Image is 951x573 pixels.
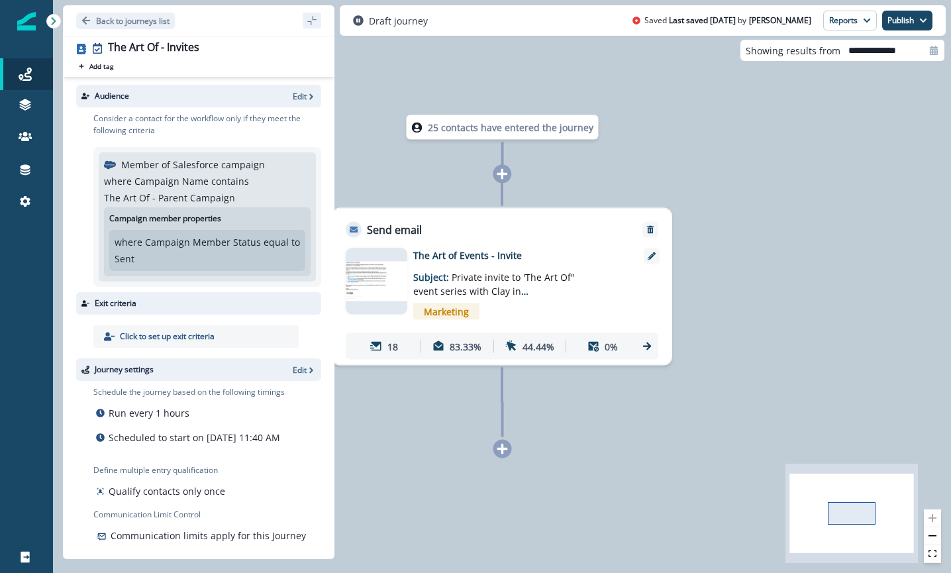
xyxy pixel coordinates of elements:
div: 25 contacts have entered the journey [375,115,630,140]
p: Define multiple entry qualification [93,464,228,476]
p: Subject: [413,262,579,298]
p: 83.33% [450,339,481,353]
button: Edit [293,91,316,102]
div: Send emailRemoveemail asset unavailableThe Art of Events - InviteSubject: Private invite to 'The ... [332,208,672,366]
p: 44.44% [523,339,554,353]
p: 18 [387,339,398,353]
p: Spencer Chemtob [749,15,811,26]
p: 25 contacts have entered the journey [428,121,593,134]
p: Click to set up exit criteria [120,331,215,342]
span: Private invite to 'The Art Of" event series with Clay in [GEOGRAPHIC_DATA] [413,271,575,311]
p: equal to [264,235,300,249]
p: Edit [293,91,307,102]
p: Showing results from [746,44,840,58]
p: Campaign member properties [109,213,221,225]
p: Campaign Name [134,174,209,188]
p: contains [211,174,249,188]
button: Remove [640,225,661,234]
p: Campaign Member Status [145,235,261,249]
button: zoom out [924,527,941,545]
button: Add tag [76,61,116,72]
button: Go back [76,13,175,29]
p: Member of Salesforce campaign [121,158,265,172]
p: Run every 1 hours [109,406,189,420]
p: Edit [293,364,307,376]
p: Last saved [DATE] [669,15,736,26]
p: where [115,235,142,249]
button: Reports [823,11,877,30]
p: Communication limits apply for this Journey [111,529,306,543]
img: email asset unavailable [346,262,407,301]
p: Saved [644,15,667,26]
p: Send email [367,222,422,238]
p: Consider a contact for the workflow only if they meet the following criteria [93,113,321,136]
p: Schedule the journey based on the following timings [93,386,285,398]
p: where [104,174,132,188]
button: fit view [924,545,941,563]
p: Scheduled to start on [DATE] 11:40 AM [109,431,280,444]
p: Add tag [89,62,113,70]
p: 0% [605,339,618,353]
p: Qualify contacts only once [109,484,225,498]
p: The Art of Events - Invite [413,248,625,262]
img: Inflection [17,12,36,30]
button: Publish [882,11,932,30]
p: Communication Limit Control [93,509,321,521]
p: Sent [115,252,134,266]
g: Edge from node-dl-count to 06d3f259-87cd-4a38-a17c-9d1d466850a6 [502,142,503,206]
p: by [738,15,746,26]
p: Journey settings [95,364,154,376]
div: The Art Of - Invites [108,41,199,56]
p: Draft journey [369,14,428,28]
p: Back to journeys list [96,15,170,26]
p: The Art Of - Parent Campaign [104,191,235,205]
p: Audience [95,90,129,102]
button: Edit [293,364,316,376]
button: sidebar collapse toggle [303,13,321,28]
g: Edge from 06d3f259-87cd-4a38-a17c-9d1d466850a6 to node-add-under-89883c67-b5be-433f-8ba7-42aff701... [502,368,503,437]
p: Exit criteria [95,297,136,309]
span: Marketing [413,303,479,320]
